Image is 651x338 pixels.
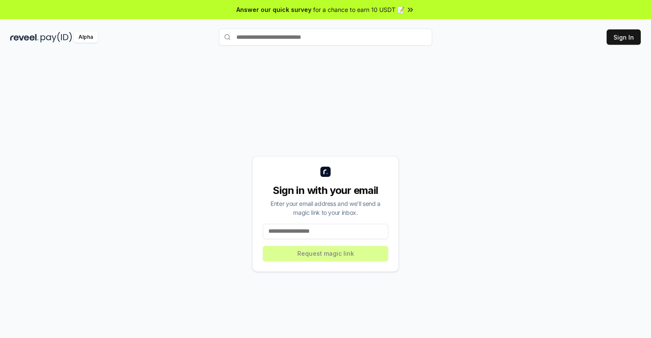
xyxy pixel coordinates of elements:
[236,5,311,14] span: Answer our quick survey
[313,5,404,14] span: for a chance to earn 10 USDT 📝
[10,32,39,43] img: reveel_dark
[41,32,72,43] img: pay_id
[263,184,388,197] div: Sign in with your email
[320,167,331,177] img: logo_small
[263,199,388,217] div: Enter your email address and we’ll send a magic link to your inbox.
[607,29,641,45] button: Sign In
[74,32,98,43] div: Alpha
